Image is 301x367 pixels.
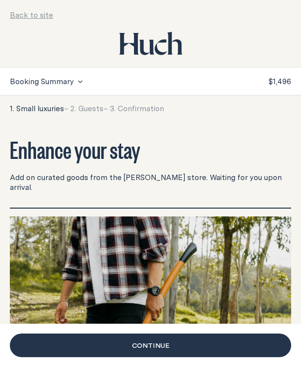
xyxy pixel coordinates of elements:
a: Back to site [10,10,53,20]
p: Add on curated goods from the [PERSON_NAME] store. Waiting for you upon arrival. [10,172,291,192]
span: Booking Summary [10,76,74,86]
span: 1. Small luxuries [10,103,64,114]
span: $1,496 [268,76,291,86]
span: 3. Confirmation [110,103,164,114]
span: – [64,103,68,114]
a: Continue [10,334,291,357]
button: Booking Summary $1,496 [10,67,291,95]
span: 2. Guests [70,103,103,114]
span: – [103,103,108,114]
h2: Enhance your stay [10,137,291,160]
